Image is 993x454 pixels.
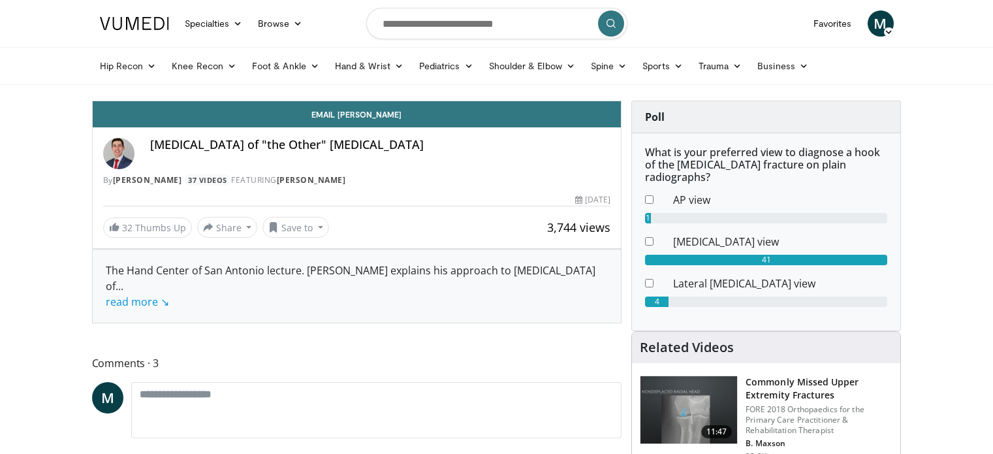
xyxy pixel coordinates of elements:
span: 11:47 [701,425,733,438]
p: FORE 2018 Orthopaedics for the Primary Care Practitioner & Rehabilitation Therapist [746,404,892,436]
button: Save to [262,217,329,238]
dd: AP view [663,192,897,208]
a: Business [749,53,816,79]
span: 3,744 views [547,219,610,235]
a: Sports [635,53,691,79]
span: Comments 3 [92,355,622,372]
div: [DATE] [575,194,610,206]
a: Spine [583,53,635,79]
a: Shoulder & Elbow [481,53,583,79]
a: Hip Recon [92,53,165,79]
a: 37 Videos [184,174,232,186]
h4: [MEDICAL_DATA] of "the Other" [MEDICAL_DATA] [150,138,611,152]
a: Foot & Ankle [244,53,327,79]
h4: Related Videos [640,340,734,355]
img: b2c65235-e098-4cd2-ab0f-914df5e3e270.150x105_q85_crop-smart_upscale.jpg [640,376,737,444]
dd: Lateral [MEDICAL_DATA] view [663,276,897,291]
a: Pediatrics [411,53,481,79]
a: read more ↘ [106,295,169,309]
a: 32 Thumbs Up [103,218,192,238]
button: Share [197,217,258,238]
input: Search topics, interventions [366,8,627,39]
p: B. Maxson [746,438,892,449]
a: Browse [250,10,310,37]
a: Knee Recon [164,53,244,79]
a: [PERSON_NAME] [277,174,346,186]
span: 32 [122,221,133,234]
div: 4 [645,297,669,307]
h3: Commonly Missed Upper Extremity Fractures [746,376,892,402]
a: Specialties [177,10,251,37]
dd: [MEDICAL_DATA] view [663,234,897,250]
div: By FEATURING [103,174,611,186]
a: Hand & Wrist [327,53,411,79]
div: The Hand Center of San Antonio lecture. [PERSON_NAME] explains his approach to [MEDICAL_DATA] of [106,263,608,310]
a: [PERSON_NAME] [113,174,182,186]
a: Email [PERSON_NAME] [93,101,622,127]
div: 1 [645,213,651,223]
a: M [868,10,894,37]
img: VuMedi Logo [100,17,169,30]
a: Favorites [806,10,860,37]
strong: Poll [645,110,665,124]
a: M [92,382,123,413]
img: Avatar [103,138,134,169]
a: Trauma [691,53,750,79]
div: 41 [645,255,887,265]
h6: What is your preferred view to diagnose a hook of the [MEDICAL_DATA] fracture on plain radiographs? [645,146,887,184]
